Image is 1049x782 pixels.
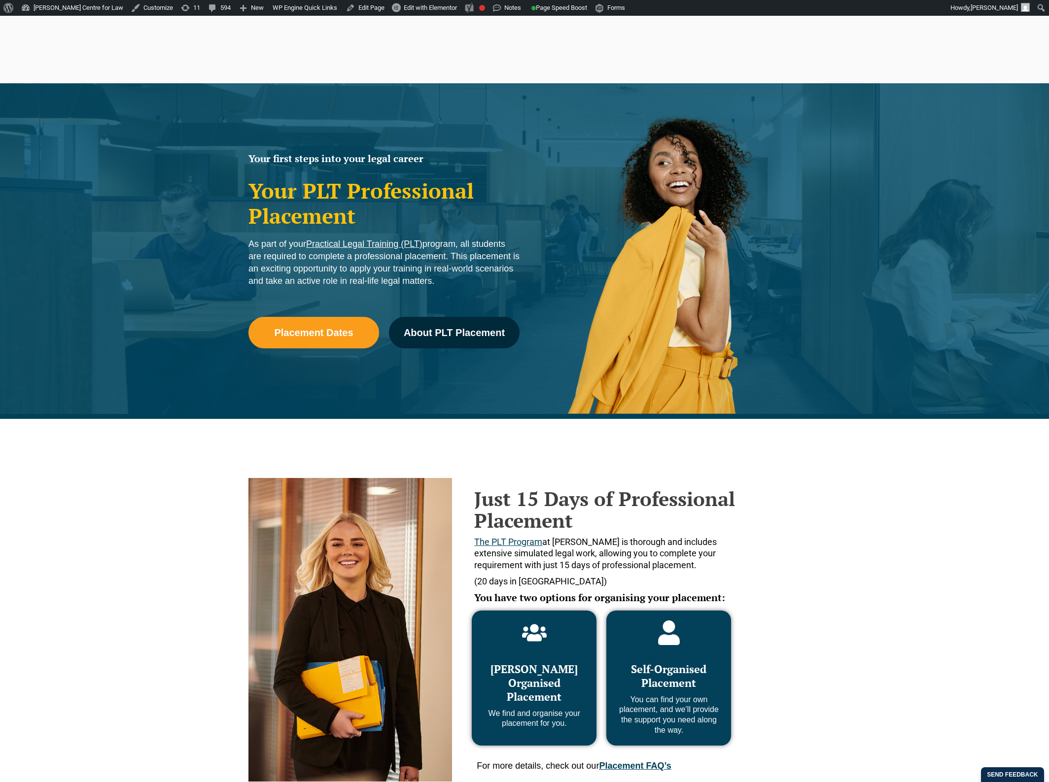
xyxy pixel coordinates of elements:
[248,154,520,164] h2: Your first steps into your legal career
[477,761,671,771] span: For more details, check out our
[474,537,542,547] a: The PLT Program
[474,485,735,533] strong: Just 15 Days of Professional Placement
[404,4,457,11] span: Edit with Elementor
[482,709,587,729] p: We find and organise your placement for you.
[479,5,485,11] div: Focus keyphrase not set
[474,591,725,604] span: You have two options for organising your placement:
[474,576,607,586] span: (20 days in [GEOGRAPHIC_DATA])
[404,328,505,338] span: About PLT Placement
[631,662,706,690] span: Self-Organised Placement
[248,317,379,348] a: Placement Dates
[274,328,353,338] span: Placement Dates
[616,695,721,736] p: You can find your own placement, and we’ll provide the support you need along the way.
[490,662,578,704] span: [PERSON_NAME] Organised Placement
[306,239,422,249] a: Practical Legal Training (PLT)
[389,317,520,348] a: About PLT Placement
[971,4,1018,11] span: [PERSON_NAME]
[474,537,717,570] span: at [PERSON_NAME] is thorough and includes extensive simulated legal work, allowing you to complet...
[248,239,520,286] span: As part of your program, all students are required to complete a professional placement. This pla...
[248,178,520,228] h1: Your PLT Professional Placement
[599,761,671,771] a: Placement FAQ’s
